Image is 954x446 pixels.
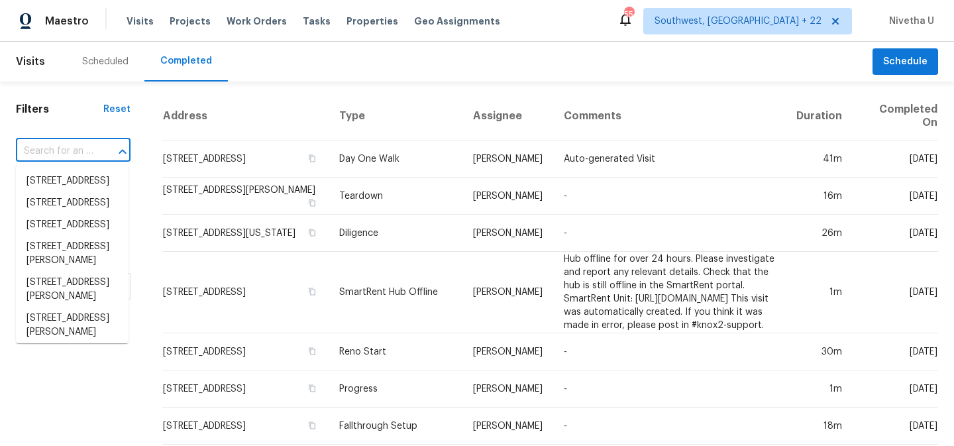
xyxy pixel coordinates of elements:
button: Schedule [873,48,938,76]
td: SmartRent Hub Offline [329,252,462,333]
span: Work Orders [227,15,287,28]
th: Comments [553,92,786,140]
td: Hub offline for over 24 hours. Please investigate and report any relevant details. Check that the... [553,252,786,333]
td: 16m [786,178,853,215]
span: Geo Assignments [414,15,500,28]
th: Completed On [853,92,938,140]
td: Teardown [329,178,462,215]
td: [DATE] [853,215,938,252]
td: 26m [786,215,853,252]
th: Address [162,92,329,140]
span: Visits [127,15,154,28]
td: - [553,408,786,445]
td: 1m [786,370,853,408]
td: 18m [786,408,853,445]
td: [PERSON_NAME] [462,333,553,370]
td: [DATE] [853,333,938,370]
div: Scheduled [82,55,129,68]
td: Day One Walk [329,140,462,178]
button: Copy Address [306,197,318,209]
span: Maestro [45,15,89,28]
td: 30m [786,333,853,370]
td: - [553,333,786,370]
td: [STREET_ADDRESS][PERSON_NAME] [162,178,329,215]
td: [PERSON_NAME] [462,178,553,215]
td: Diligence [329,215,462,252]
td: [DATE] [853,140,938,178]
td: [STREET_ADDRESS] [162,140,329,178]
button: Close [113,142,132,161]
td: Reno Start [329,333,462,370]
td: [DATE] [853,252,938,333]
td: [PERSON_NAME] [462,140,553,178]
td: [STREET_ADDRESS] [162,408,329,445]
th: Assignee [462,92,553,140]
td: [DATE] [853,408,938,445]
span: Visits [16,47,45,76]
li: [STREET_ADDRESS][PERSON_NAME] [16,272,129,307]
li: [STREET_ADDRESS] [16,170,129,192]
span: Projects [170,15,211,28]
td: 1m [786,252,853,333]
td: - [553,215,786,252]
h1: Filters [16,103,103,116]
td: [PERSON_NAME] [462,370,553,408]
td: [DATE] [853,370,938,408]
td: [PERSON_NAME] [462,215,553,252]
span: Tasks [303,17,331,26]
td: [STREET_ADDRESS] [162,252,329,333]
td: [STREET_ADDRESS][US_STATE] [162,215,329,252]
div: Completed [160,54,212,68]
input: Search for an address... [16,141,93,162]
button: Copy Address [306,345,318,357]
button: Copy Address [306,152,318,164]
td: - [553,370,786,408]
td: [STREET_ADDRESS] [162,370,329,408]
li: [STREET_ADDRESS] [16,192,129,214]
td: - [553,178,786,215]
span: Properties [346,15,398,28]
li: [STREET_ADDRESS] [16,214,129,236]
td: [PERSON_NAME] [462,252,553,333]
button: Copy Address [306,419,318,431]
td: Progress [329,370,462,408]
span: Southwest, [GEOGRAPHIC_DATA] + 22 [655,15,821,28]
div: 554 [624,8,633,21]
th: Type [329,92,462,140]
td: Auto-generated Visit [553,140,786,178]
li: [STREET_ADDRESS][PERSON_NAME] [16,236,129,272]
div: Reset [103,103,131,116]
td: [PERSON_NAME] [462,408,553,445]
td: 41m [786,140,853,178]
button: Copy Address [306,382,318,394]
td: [STREET_ADDRESS] [162,333,329,370]
li: [STREET_ADDRESS][PERSON_NAME] [16,307,129,343]
span: Nivetha U [884,15,934,28]
th: Duration [786,92,853,140]
button: Copy Address [306,227,318,239]
li: [STREET_ADDRESS][PERSON_NAME] [16,343,129,379]
span: Schedule [883,54,927,70]
td: [DATE] [853,178,938,215]
td: Fallthrough Setup [329,408,462,445]
button: Copy Address [306,286,318,298]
